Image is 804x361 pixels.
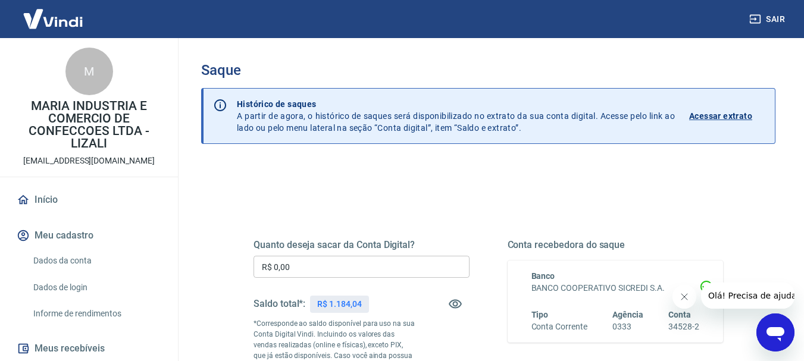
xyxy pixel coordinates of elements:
[23,155,155,167] p: [EMAIL_ADDRESS][DOMAIN_NAME]
[10,100,168,150] p: MARIA INDUSTRIA E COMERCIO DE CONFECCOES LTDA - LIZALI
[701,282,794,309] iframe: Mensagem da empresa
[237,98,675,110] p: Histórico de saques
[756,313,794,351] iframe: Botão para abrir a janela de mensagens
[531,271,555,281] span: Banco
[612,321,643,333] h6: 0333
[65,48,113,95] div: M
[254,298,305,310] h5: Saldo total*:
[254,239,470,251] h5: Quanto deseja sacar da Conta Digital?
[201,62,775,79] h3: Saque
[668,310,691,319] span: Conta
[612,310,643,319] span: Agência
[672,285,696,309] iframe: Fechar mensagem
[29,302,164,326] a: Informe de rendimentos
[237,98,675,134] p: A partir de agora, o histórico de saques será disponibilizado no extrato da sua conta digital. Ac...
[14,187,164,213] a: Início
[29,275,164,300] a: Dados de login
[689,98,765,134] a: Acessar extrato
[14,222,164,249] button: Meu cadastro
[531,310,549,319] span: Tipo
[531,321,587,333] h6: Conta Corrente
[29,249,164,273] a: Dados da conta
[668,321,699,333] h6: 34528-2
[7,8,100,18] span: Olá! Precisa de ajuda?
[508,239,724,251] h5: Conta recebedora do saque
[531,282,700,294] h6: BANCO COOPERATIVO SICREDI S.A.
[747,8,790,30] button: Sair
[317,298,361,310] p: R$ 1.184,04
[689,110,752,122] p: Acessar extrato
[14,1,92,37] img: Vindi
